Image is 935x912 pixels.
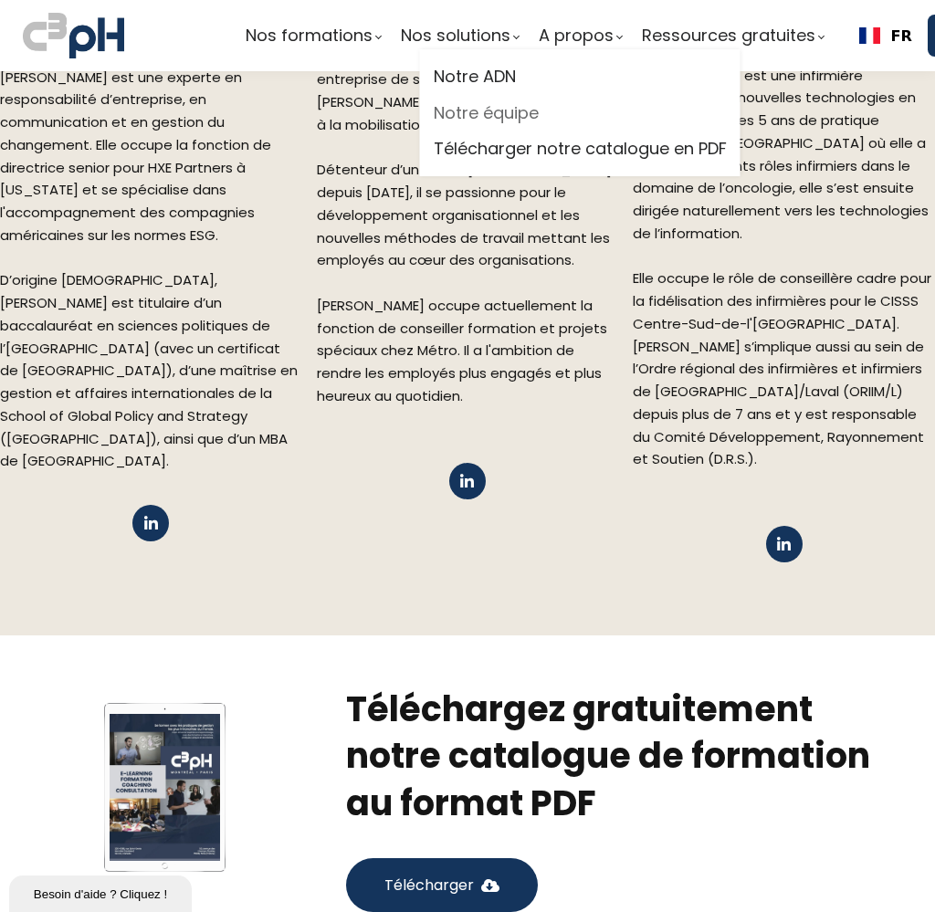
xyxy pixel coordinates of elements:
div: [PERSON_NAME] est une infirmière passionnée de nouvelles technologies en santé. Suite à ses 5 ans... [633,65,934,472]
h2: Téléchargez gratuitement notre catalogue de formation au format PDF [346,686,892,826]
a: FR [859,27,912,45]
span: Ressources gratuites [642,22,815,49]
img: Français flag [859,27,880,44]
div: Ayant possédé pendant plus de six ans une entreprise de services financiers, [PERSON_NAME] connaî... [317,47,618,408]
img: logo C3PH [23,9,124,62]
span: Télécharger [384,874,474,896]
span: Nos formations [246,22,373,49]
div: Language Switcher [844,15,928,57]
a: Télécharger notre catalogue en PDF [434,135,727,162]
div: Language selected: Français [844,15,928,57]
a: Notre ADN [434,63,727,90]
span: Nos solutions [401,22,510,49]
a: Notre équipe [434,100,727,127]
button: Télécharger [346,858,538,912]
span: A propos [539,22,614,49]
iframe: chat widget [9,872,195,912]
